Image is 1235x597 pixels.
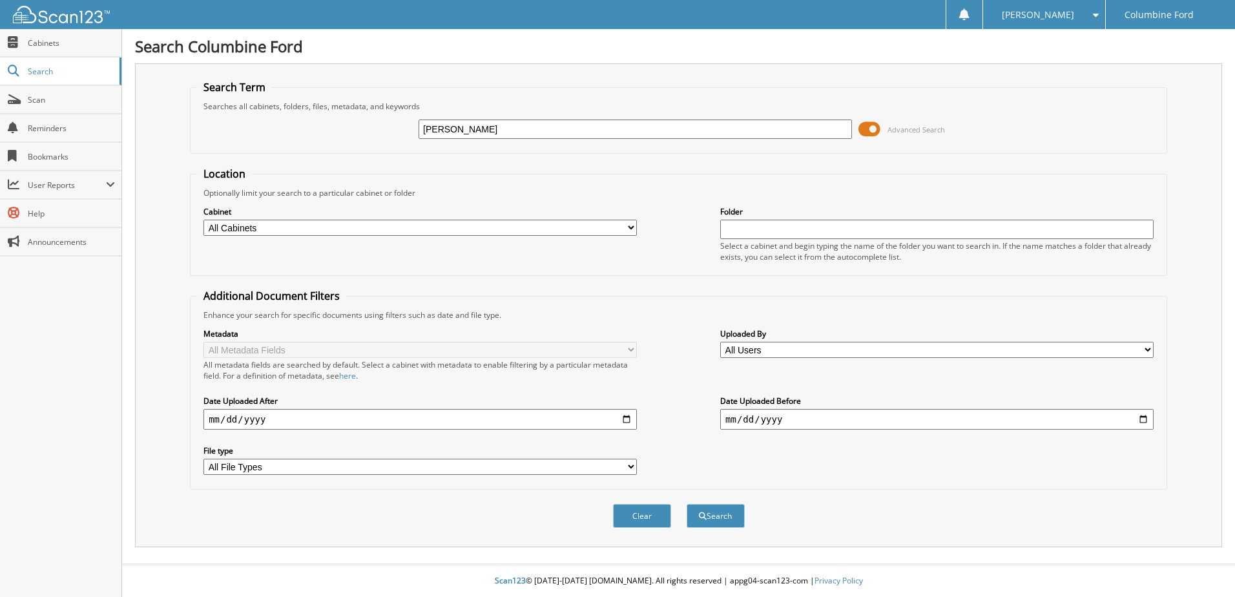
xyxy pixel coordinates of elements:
[203,206,637,217] label: Cabinet
[720,395,1154,406] label: Date Uploaded Before
[613,504,671,528] button: Clear
[122,565,1235,597] div: © [DATE]-[DATE] [DOMAIN_NAME]. All rights reserved | appg04-scan123-com |
[197,187,1160,198] div: Optionally limit your search to a particular cabinet or folder
[135,36,1222,57] h1: Search Columbine Ford
[203,445,637,456] label: File type
[203,409,637,430] input: start
[203,395,637,406] label: Date Uploaded After
[28,94,115,105] span: Scan
[1170,535,1235,597] iframe: Chat Widget
[815,575,863,586] a: Privacy Policy
[197,309,1160,320] div: Enhance your search for specific documents using filters such as date and file type.
[1002,11,1074,19] span: [PERSON_NAME]
[197,80,272,94] legend: Search Term
[28,151,115,162] span: Bookmarks
[197,289,346,303] legend: Additional Document Filters
[197,167,252,181] legend: Location
[720,206,1154,217] label: Folder
[720,240,1154,262] div: Select a cabinet and begin typing the name of the folder you want to search in. If the name match...
[28,66,113,77] span: Search
[28,123,115,134] span: Reminders
[495,575,526,586] span: Scan123
[28,208,115,219] span: Help
[887,125,945,134] span: Advanced Search
[13,6,110,23] img: scan123-logo-white.svg
[339,370,356,381] a: here
[720,409,1154,430] input: end
[1125,11,1194,19] span: Columbine Ford
[203,359,637,381] div: All metadata fields are searched by default. Select a cabinet with metadata to enable filtering b...
[28,180,106,191] span: User Reports
[28,236,115,247] span: Announcements
[28,37,115,48] span: Cabinets
[687,504,745,528] button: Search
[720,328,1154,339] label: Uploaded By
[197,101,1160,112] div: Searches all cabinets, folders, files, metadata, and keywords
[203,328,637,339] label: Metadata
